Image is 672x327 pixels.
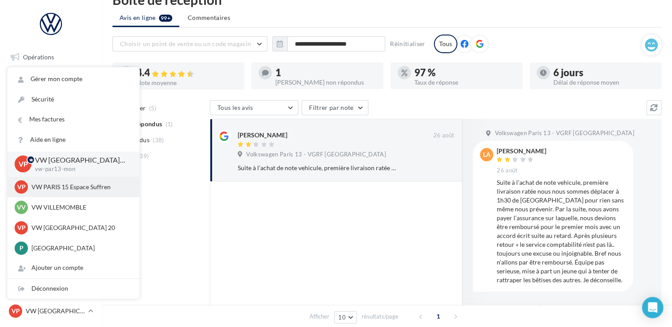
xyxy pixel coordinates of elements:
span: Opérations [23,53,54,61]
a: Gérer mon compte [8,69,139,89]
div: 1 [275,68,376,78]
a: Contacts [5,137,97,156]
a: Visibilité en ligne [5,93,97,111]
span: 10 [338,314,346,321]
div: [PERSON_NAME] non répondus [275,79,376,86]
span: Choisir un point de vente ou un code magasin [120,40,251,47]
span: (5) [149,105,157,112]
p: VW [GEOGRAPHIC_DATA] 13 [35,155,125,165]
span: P [19,244,23,253]
span: Commentaires [188,13,230,22]
a: Boîte de réception99+ [5,70,97,89]
a: Campagnes DataOnDemand [5,232,97,258]
span: Afficher [309,312,329,321]
span: Volkswagen Paris 13 - VGRF [GEOGRAPHIC_DATA] [246,151,386,159]
span: LA [483,150,490,159]
a: Aide en ligne [8,130,139,150]
a: Campagnes [5,115,97,133]
span: VP [17,223,26,232]
div: Délai de réponse moyen [553,79,654,86]
span: VV [17,203,26,212]
span: 1 [431,309,445,323]
a: Calendrier [5,181,97,199]
a: Médiathèque [5,159,97,177]
span: VP [19,159,28,169]
p: VW [GEOGRAPHIC_DATA] 20 [31,223,129,232]
div: Suite à l’achat de note vehicule, première livraison ratée nous nous sommes déplacer à 1h30 de [G... [497,178,626,284]
div: Suite à l’achat de note vehicule, première livraison ratée nous nous sommes déplacer à 1h30 de [G... [238,163,397,172]
a: Mes factures [8,109,139,129]
p: VW VILLEMOMBLE [31,203,129,212]
div: [PERSON_NAME] [238,131,287,140]
div: Open Intercom Messenger [642,297,663,318]
a: VP VW [GEOGRAPHIC_DATA] 13 [7,303,95,319]
div: Ajouter un compte [8,258,139,278]
button: Modèle de réponse [462,304,539,319]
button: Tous les avis [210,100,298,115]
div: Note moyenne [136,80,237,86]
div: Tous [434,35,457,53]
span: (39) [138,152,149,160]
p: VW [GEOGRAPHIC_DATA] 13 [26,307,85,315]
a: PLV et print personnalisable [5,203,97,229]
span: VP [12,307,20,315]
span: 26 août [497,167,518,175]
div: 6 jours [553,68,654,78]
div: Taux de réponse [414,79,515,86]
a: Sécurité [8,90,139,109]
button: Choisir un point de vente ou un code magasin [112,36,267,51]
div: 97 % [414,68,515,78]
p: [GEOGRAPHIC_DATA] [31,244,129,253]
span: VP [17,183,26,191]
button: 10 [334,311,357,323]
p: vw-par13-mon [35,165,125,173]
div: Déconnexion [8,279,139,299]
div: 4.4 [136,68,237,78]
button: Réinitialiser [386,39,429,49]
a: Opérations [5,48,97,66]
span: Volkswagen Paris 13 - VGRF [GEOGRAPHIC_DATA] [494,129,634,137]
span: résultats/page [362,312,398,321]
span: 26 août [433,132,454,140]
div: [PERSON_NAME] [497,148,546,154]
p: VW PARIS 15 Espace Suffren [31,183,129,191]
span: Tous les avis [217,104,253,111]
span: (38) [153,136,164,144]
button: Filtrer par note [301,100,368,115]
